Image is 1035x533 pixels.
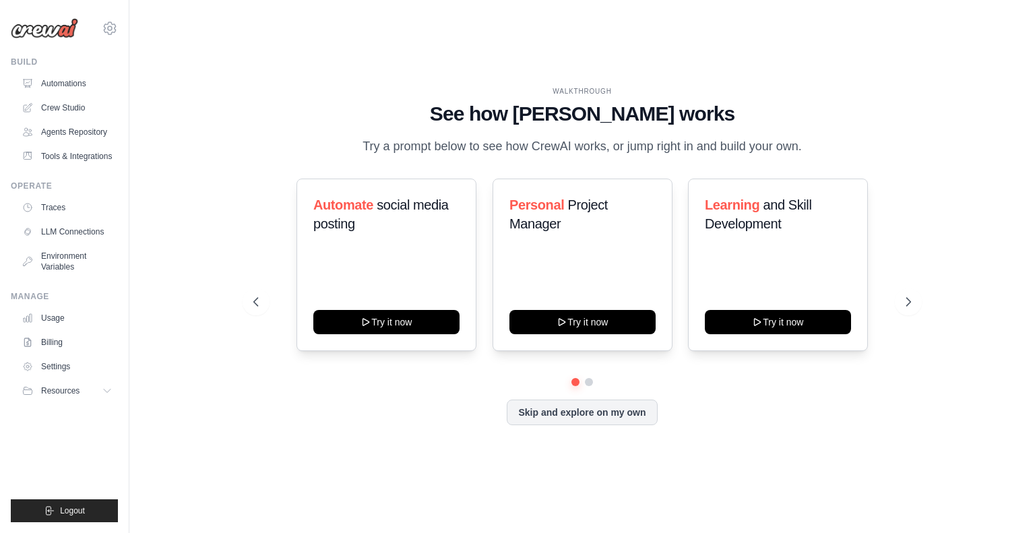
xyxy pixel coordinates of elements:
span: Personal [509,197,564,212]
span: Logout [60,505,85,516]
div: Manage [11,291,118,302]
a: Usage [16,307,118,329]
button: Skip and explore on my own [507,400,657,425]
a: Agents Repository [16,121,118,143]
a: Crew Studio [16,97,118,119]
a: Environment Variables [16,245,118,278]
h1: See how [PERSON_NAME] works [253,102,911,126]
div: Build [11,57,118,67]
span: Learning [705,197,759,212]
span: Project Manager [509,197,608,231]
img: Logo [11,18,78,38]
a: LLM Connections [16,221,118,243]
div: Operate [11,181,118,191]
a: Automations [16,73,118,94]
button: Try it now [705,310,851,334]
button: Try it now [509,310,656,334]
a: Settings [16,356,118,377]
span: Resources [41,385,80,396]
button: Logout [11,499,118,522]
button: Resources [16,380,118,402]
div: WALKTHROUGH [253,86,911,96]
a: Billing [16,332,118,353]
span: Automate [313,197,373,212]
button: Try it now [313,310,460,334]
a: Traces [16,197,118,218]
span: social media posting [313,197,449,231]
span: and Skill Development [705,197,811,231]
a: Tools & Integrations [16,146,118,167]
p: Try a prompt below to see how CrewAI works, or jump right in and build your own. [356,137,809,156]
